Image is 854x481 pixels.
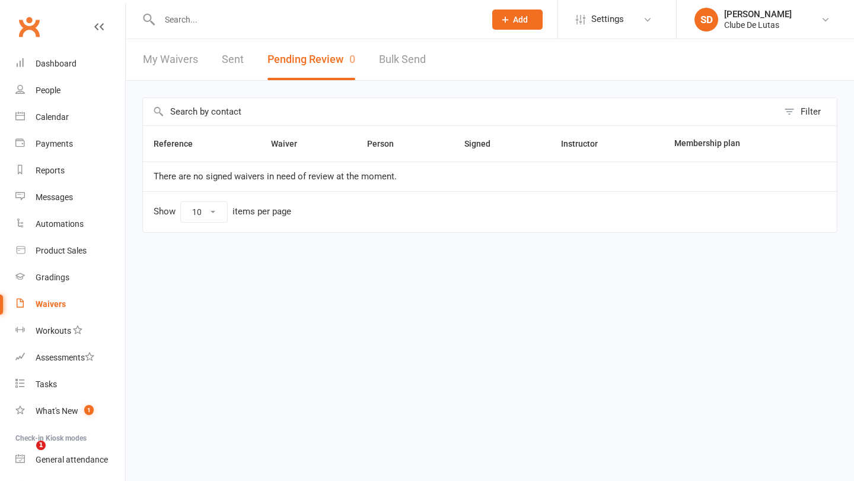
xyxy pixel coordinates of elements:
span: Signed [464,139,504,148]
a: My Waivers [143,39,198,80]
a: Sent [222,39,244,80]
button: Instructor [561,137,611,151]
a: Bulk Send [379,39,426,80]
a: What's New1 [15,398,125,425]
button: Pending Review0 [267,39,355,80]
button: Filter [778,98,837,125]
a: Dashboard [15,50,125,77]
div: Dashboard [36,59,77,68]
button: Signed [464,137,504,151]
div: SD [694,8,718,31]
a: Messages [15,184,125,211]
a: Assessments [15,344,125,371]
a: General attendance kiosk mode [15,447,125,473]
div: [PERSON_NAME] [724,9,792,20]
span: Waiver [271,139,310,148]
a: Automations [15,211,125,238]
input: Search by contact [143,98,778,125]
a: Gradings [15,264,125,291]
button: Reference [154,137,206,151]
button: Waiver [271,137,310,151]
div: Product Sales [36,246,87,255]
span: Settings [591,6,624,33]
div: Clube De Lutas [724,20,792,30]
a: Reports [15,157,125,184]
a: Product Sales [15,238,125,264]
a: Payments [15,131,125,157]
a: Tasks [15,371,125,398]
span: Add [513,15,528,24]
div: Show [154,201,291,223]
div: Payments [36,139,73,148]
a: Waivers [15,291,125,318]
a: Workouts [15,318,125,344]
span: Instructor [561,139,611,148]
span: Reference [154,139,206,148]
div: Waivers [36,299,66,309]
div: Workouts [36,326,71,336]
a: Clubworx [14,12,44,42]
a: People [15,77,125,104]
span: 1 [84,405,94,415]
td: There are no signed waivers in need of review at the moment. [143,162,837,191]
div: General attendance [36,455,108,464]
span: 1 [36,441,46,450]
span: Person [367,139,407,148]
span: 0 [349,53,355,65]
th: Membership plan [664,126,802,162]
div: Calendar [36,112,69,122]
input: Search... [156,11,477,28]
div: Tasks [36,379,57,389]
div: Automations [36,219,84,229]
div: Gradings [36,273,69,282]
div: People [36,86,60,95]
button: Person [367,137,407,151]
div: What's New [36,406,78,416]
div: Assessments [36,353,94,362]
div: Reports [36,166,65,175]
div: Messages [36,192,73,202]
a: Calendar [15,104,125,131]
div: Filter [801,105,821,119]
div: items per page [232,207,291,217]
iframe: Intercom live chat [12,441,40,469]
button: Add [492,10,543,30]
